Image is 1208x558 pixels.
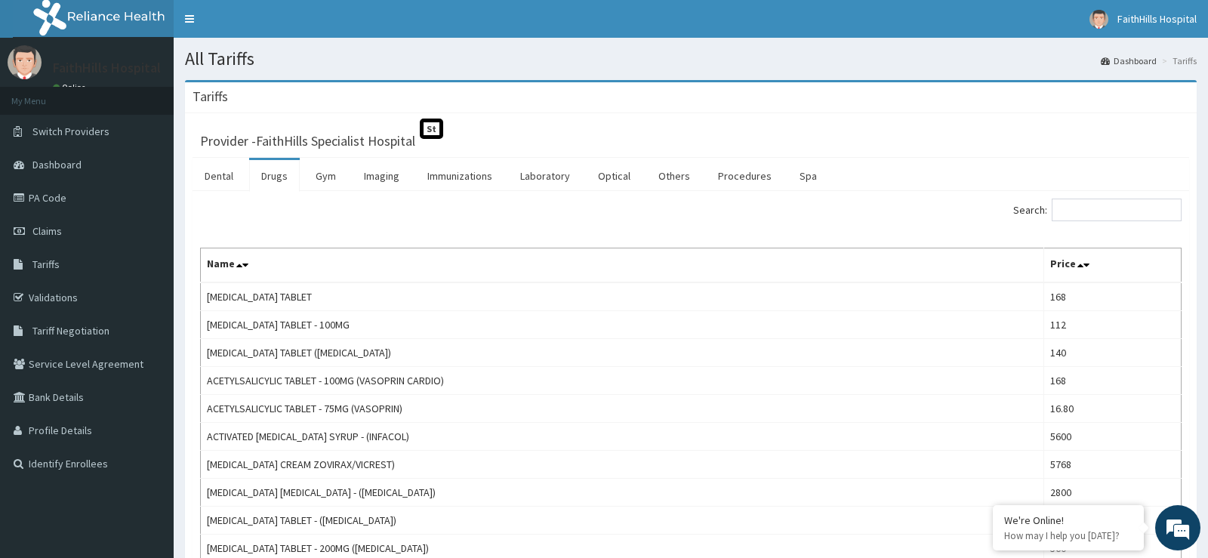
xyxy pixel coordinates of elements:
[32,158,82,171] span: Dashboard
[646,160,702,192] a: Others
[1043,395,1181,423] td: 16.80
[1043,479,1181,507] td: 2800
[53,61,161,75] p: FaithHills Hospital
[1043,423,1181,451] td: 5600
[1043,248,1181,283] th: Price
[1117,12,1197,26] span: FaithHills Hospital
[8,386,288,439] textarea: Type your message and hit 'Enter'
[304,160,348,192] a: Gym
[1043,451,1181,479] td: 5768
[248,8,284,44] div: Minimize live chat window
[201,395,1044,423] td: ACETYLSALICYLIC TABLET - 75MG (VASOPRIN)
[201,311,1044,339] td: [MEDICAL_DATA] TABLET - 100MG
[193,160,245,192] a: Dental
[1004,529,1132,542] p: How may I help you today?
[586,160,643,192] a: Optical
[201,423,1044,451] td: ACTIVATED [MEDICAL_DATA] SYRUP - (INFACOL)
[32,257,60,271] span: Tariffs
[201,248,1044,283] th: Name
[53,82,89,93] a: Online
[32,324,109,338] span: Tariff Negotiation
[1004,513,1132,527] div: We're Online!
[201,479,1044,507] td: [MEDICAL_DATA] [MEDICAL_DATA] - ([MEDICAL_DATA])
[201,282,1044,311] td: [MEDICAL_DATA] TABLET
[201,451,1044,479] td: [MEDICAL_DATA] CREAM ZOVIRAX/VICREST)
[1043,367,1181,395] td: 168
[1043,311,1181,339] td: 112
[28,76,61,113] img: d_794563401_company_1708531726252_794563401
[1101,54,1157,67] a: Dashboard
[1043,339,1181,367] td: 140
[706,160,784,192] a: Procedures
[1089,10,1108,29] img: User Image
[201,507,1044,535] td: [MEDICAL_DATA] TABLET - ([MEDICAL_DATA])
[32,224,62,238] span: Claims
[185,49,1197,69] h1: All Tariffs
[420,119,443,139] span: St
[1158,54,1197,67] li: Tariffs
[201,339,1044,367] td: [MEDICAL_DATA] TABLET ([MEDICAL_DATA])
[200,134,415,148] h3: Provider - FaithHills Specialist Hospital
[787,160,829,192] a: Spa
[508,160,582,192] a: Laboratory
[88,177,208,329] span: We're online!
[352,160,411,192] a: Imaging
[79,85,254,104] div: Chat with us now
[1052,199,1182,221] input: Search:
[249,160,300,192] a: Drugs
[1013,199,1182,221] label: Search:
[201,367,1044,395] td: ACETYLSALICYLIC TABLET - 100MG (VASOPRIN CARDIO)
[193,90,228,103] h3: Tariffs
[1043,282,1181,311] td: 168
[415,160,504,192] a: Immunizations
[8,45,42,79] img: User Image
[32,125,109,138] span: Switch Providers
